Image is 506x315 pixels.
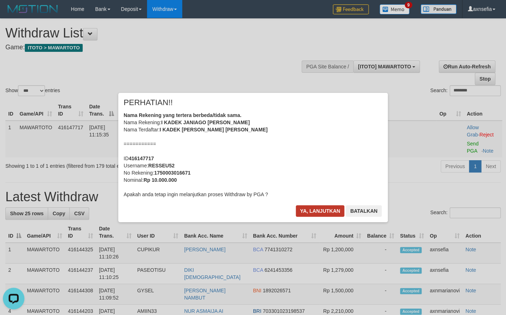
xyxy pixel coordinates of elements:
button: Batalkan [346,205,382,217]
b: 416147717 [129,156,154,161]
button: Open LiveChat chat widget [3,3,24,24]
button: Ya, lanjutkan [296,205,345,217]
b: I KADEK [PERSON_NAME] [PERSON_NAME] [160,127,267,132]
div: Nama Rekening: Nama Terdaftar: =========== ID Username: No Rekening: Nominal: Apakah anda tetap i... [124,112,382,198]
b: I KADEK JANIAGO [PERSON_NAME] [161,120,250,125]
b: 1750003016671 [154,170,190,176]
b: RESSEU52 [148,163,174,168]
span: PERHATIAN!! [124,99,173,106]
b: Nama Rekening yang tertera berbeda/tidak sama. [124,112,241,118]
b: Rp 10.000.000 [143,177,177,183]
